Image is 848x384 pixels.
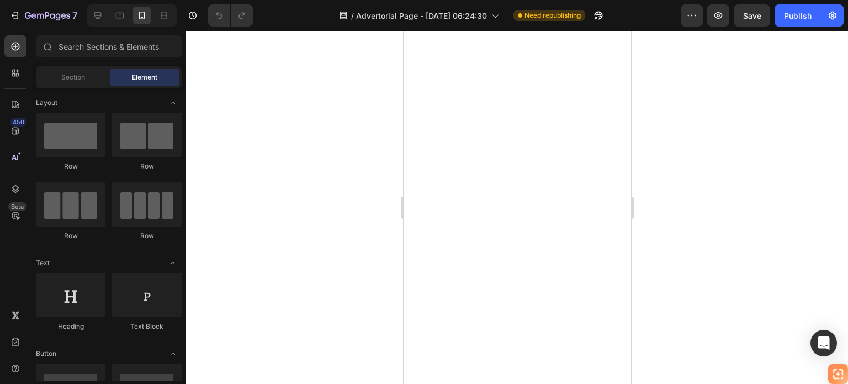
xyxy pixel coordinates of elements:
[72,9,77,22] p: 7
[4,4,82,27] button: 7
[164,254,182,272] span: Toggle open
[524,10,581,20] span: Need republishing
[112,161,182,171] div: Row
[743,11,761,20] span: Save
[404,31,631,384] iframe: Design area
[810,330,837,356] div: Open Intercom Messenger
[36,258,50,268] span: Text
[112,322,182,332] div: Text Block
[164,345,182,362] span: Toggle open
[112,231,182,241] div: Row
[734,4,770,27] button: Save
[10,118,26,127] div: 450
[784,10,812,22] div: Publish
[36,98,57,108] span: Layout
[164,94,182,112] span: Toggle open
[36,349,56,359] span: Button
[356,10,487,22] span: Advertorial Page - [DATE] 06:24:30
[132,72,157,82] span: Element
[775,4,821,27] button: Publish
[61,72,85,82] span: Section
[36,322,105,332] div: Heading
[351,10,354,22] span: /
[208,4,253,27] div: Undo/Redo
[36,231,105,241] div: Row
[36,35,182,57] input: Search Sections & Elements
[8,202,26,211] div: Beta
[36,161,105,171] div: Row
